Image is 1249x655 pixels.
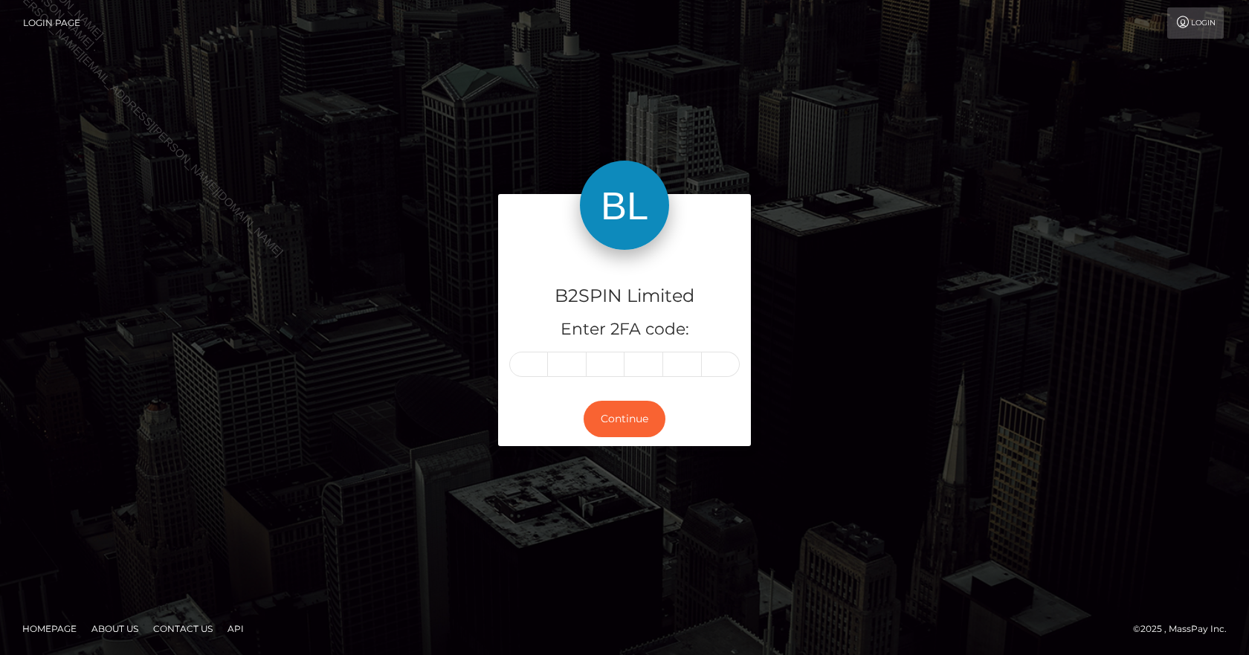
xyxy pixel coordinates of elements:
[1133,621,1238,637] div: © 2025 , MassPay Inc.
[580,161,669,250] img: B2SPIN Limited
[509,283,740,309] h4: B2SPIN Limited
[1167,7,1224,39] a: Login
[222,617,250,640] a: API
[509,318,740,341] h5: Enter 2FA code:
[23,7,80,39] a: Login Page
[584,401,665,437] button: Continue
[85,617,144,640] a: About Us
[147,617,219,640] a: Contact Us
[16,617,83,640] a: Homepage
